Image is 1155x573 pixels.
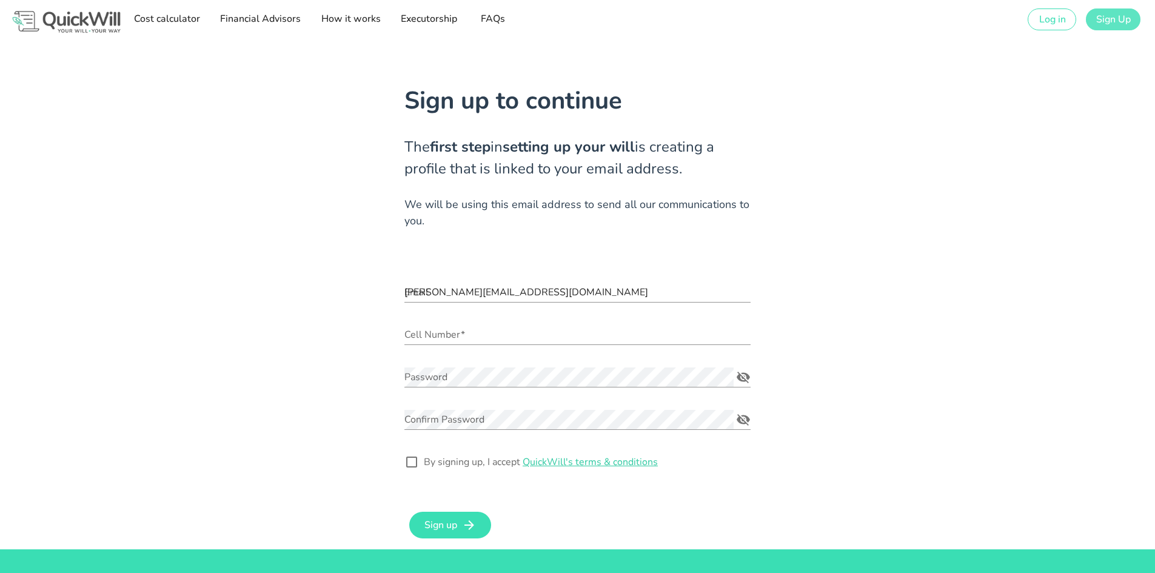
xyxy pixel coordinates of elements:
a: FAQs [473,7,512,32]
a: QuickWill's terms & conditions [523,455,658,469]
p: The in is creating a profile that is linked to your email address. [404,136,751,179]
a: How it works [316,7,384,32]
span: Executorship [400,12,457,25]
button: Password appended action [732,369,754,385]
h2: Sign up to continue [404,82,751,119]
span: How it works [320,12,380,25]
span: Financial Advisors [219,12,301,25]
button: Sign up [409,512,491,538]
span: Sign Up [1096,13,1131,26]
div: By signing up, I accept [424,456,658,468]
a: Sign Up [1086,8,1140,30]
a: Executorship [397,7,461,32]
a: Financial Advisors [216,7,304,32]
p: We will be using this email address to send all our communications to you. [404,196,751,229]
button: Confirm Password appended action [732,412,754,427]
strong: first step [430,137,490,156]
span: Log in [1038,13,1065,26]
img: Logo [10,8,123,35]
span: FAQs [477,12,508,25]
span: Cost calculator [133,12,199,25]
a: Log in [1028,8,1076,30]
strong: setting up your will [503,137,635,156]
a: Cost calculator [129,7,203,32]
span: Sign up [424,518,457,532]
